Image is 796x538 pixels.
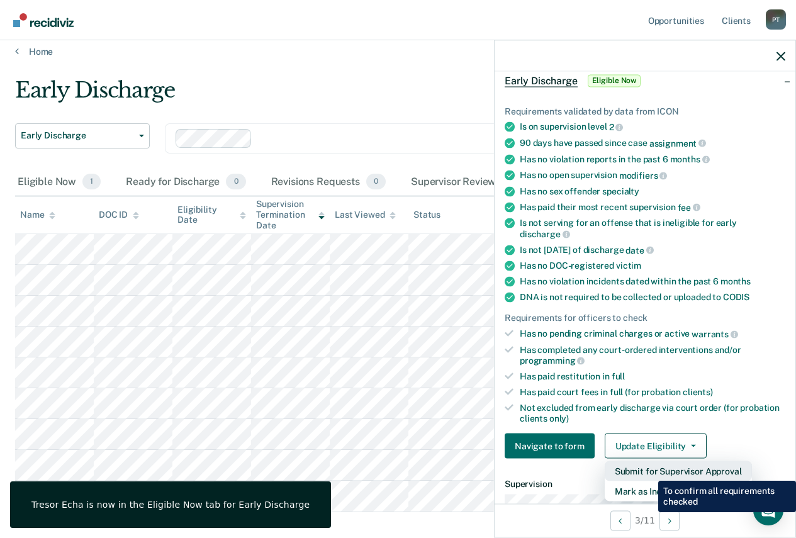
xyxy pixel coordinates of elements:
[520,402,785,423] div: Not excluded from early discharge via court order (for probation clients
[123,169,248,196] div: Ready for Discharge
[678,202,700,212] span: fee
[520,386,785,397] div: Has paid court fees in full (for probation
[720,276,751,286] span: months
[683,386,713,396] span: clients)
[588,74,641,87] span: Eligible Now
[670,154,710,164] span: months
[520,170,785,181] div: Has no open supervision
[520,371,785,382] div: Has paid restitution in
[723,292,749,302] span: CODIS
[366,174,386,190] span: 0
[520,201,785,213] div: Has paid their most recent supervision
[520,328,785,340] div: Has no pending criminal charges or active
[766,9,786,30] button: Profile dropdown button
[610,510,631,530] button: Previous Opportunity
[520,292,785,303] div: DNA is not required to be collected or uploaded to
[21,130,134,141] span: Early Discharge
[649,138,706,148] span: assignment
[495,60,795,101] div: Early DischargeEligible Now
[766,9,786,30] div: P T
[609,122,624,132] span: 2
[753,495,783,525] div: Open Intercom Messenger
[505,434,595,459] button: Navigate to form
[20,210,55,220] div: Name
[520,276,785,287] div: Has no violation incidents dated within the past 6
[612,371,625,381] span: full
[520,261,785,271] div: Has no DOC-registered
[505,106,785,116] div: Requirements validated by data from ICON
[505,74,578,87] span: Early Discharge
[15,77,732,113] div: Early Discharge
[505,479,785,490] dt: Supervision
[520,137,785,149] div: 90 days have passed since case
[177,205,246,226] div: Eligibility Date
[520,228,570,238] span: discharge
[625,245,653,255] span: date
[692,328,738,339] span: warrants
[82,174,101,190] span: 1
[619,170,668,180] span: modifiers
[520,344,785,366] div: Has completed any court-ordered interventions and/or
[520,218,785,239] div: Is not serving for an offense that is ineligible for early
[520,154,785,165] div: Has no violation reports in the past 6
[505,313,785,323] div: Requirements for officers to check
[15,46,781,57] a: Home
[99,210,139,220] div: DOC ID
[335,210,396,220] div: Last Viewed
[605,461,752,481] button: Submit for Supervisor Approval
[31,499,310,510] div: Tresor Echa is now in the Eligible Now tab for Early Discharge
[13,13,74,27] img: Recidiviz
[520,121,785,133] div: Is on supervision level
[495,503,795,537] div: 3 / 11
[605,434,707,459] button: Update Eligibility
[549,413,569,423] span: only)
[413,210,440,220] div: Status
[602,186,639,196] span: specialty
[520,356,585,366] span: programming
[659,510,680,530] button: Next Opportunity
[616,261,641,271] span: victim
[226,174,245,190] span: 0
[269,169,388,196] div: Revisions Requests
[605,481,752,502] button: Mark as Ineligible
[408,169,525,196] div: Supervisor Review
[15,169,103,196] div: Eligible Now
[505,434,600,459] a: Navigate to form link
[520,186,785,196] div: Has no sex offender
[256,199,325,230] div: Supervision Termination Date
[520,244,785,255] div: Is not [DATE] of discharge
